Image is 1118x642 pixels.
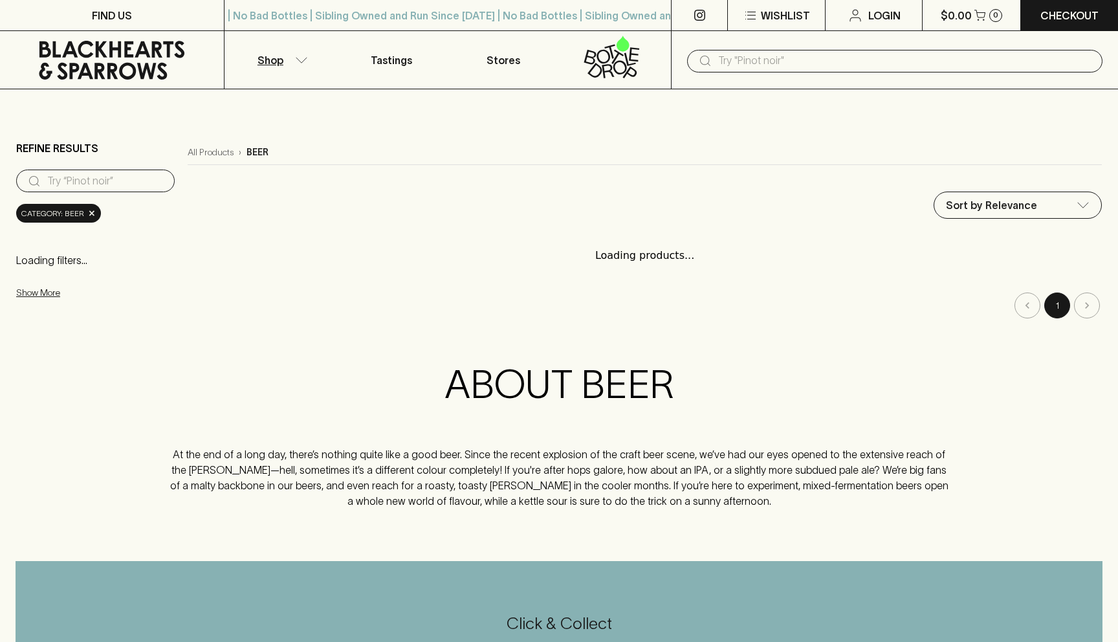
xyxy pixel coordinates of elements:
h2: ABOUT BEER [168,361,950,408]
p: Stores [487,52,520,68]
p: › [239,146,241,159]
p: 0 [993,12,998,19]
nav: pagination navigation [188,293,1102,318]
p: Wishlist [761,8,810,23]
p: $0.00 [941,8,972,23]
p: beer [247,146,269,159]
p: FIND US [92,8,132,23]
button: Show More [16,280,186,306]
div: Loading products... [188,235,1102,276]
p: Sort by Relevance [946,197,1037,213]
p: Tastings [371,52,412,68]
span: Category: beer [21,207,84,220]
p: Login [868,8,901,23]
p: Shop [258,52,283,68]
div: Sort by Relevance [934,192,1101,218]
button: page 1 [1044,293,1070,318]
h5: Click & Collect [16,613,1102,634]
a: All Products [188,146,234,159]
a: Stores [448,31,560,89]
a: Tastings [336,31,448,89]
input: Try "Pinot noir" [718,50,1092,71]
p: Loading filters... [16,252,175,268]
input: Try “Pinot noir” [47,171,164,192]
p: At the end of a long day, there’s nothing quite like a good beer. Since the recent explosion of t... [168,447,950,509]
p: Refine Results [16,140,98,156]
span: × [88,206,96,220]
p: Checkout [1040,8,1099,23]
button: Shop [225,31,336,89]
